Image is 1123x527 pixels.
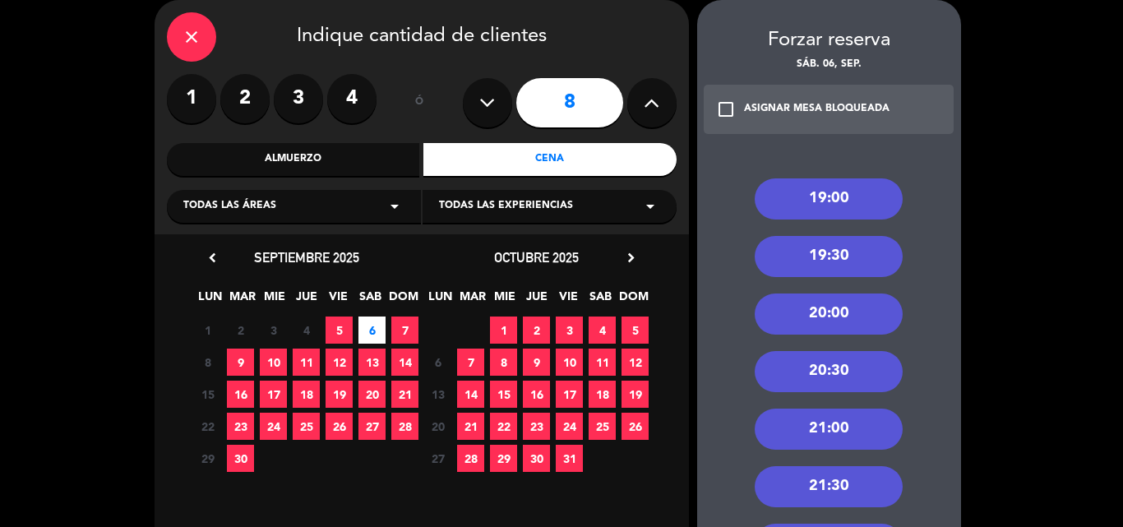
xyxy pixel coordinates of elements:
span: 27 [358,413,386,440]
span: 16 [523,381,550,408]
i: arrow_drop_down [385,196,404,216]
span: 17 [556,381,583,408]
span: JUE [523,287,550,314]
span: 7 [391,317,418,344]
span: MIE [491,287,518,314]
span: 14 [457,381,484,408]
span: 31 [556,445,583,472]
span: 8 [490,349,517,376]
span: 4 [589,317,616,344]
span: 18 [293,381,320,408]
div: 21:00 [755,409,903,450]
span: 25 [293,413,320,440]
span: 10 [556,349,583,376]
span: 17 [260,381,287,408]
div: 19:00 [755,178,903,220]
span: 29 [194,445,221,472]
span: 3 [556,317,583,344]
i: close [182,27,201,47]
span: 6 [424,349,451,376]
span: 3 [260,317,287,344]
i: arrow_drop_down [640,196,660,216]
span: 7 [457,349,484,376]
span: VIE [555,287,582,314]
span: 30 [523,445,550,472]
span: LUN [196,287,224,314]
span: 20 [358,381,386,408]
label: 3 [274,74,323,123]
span: 9 [523,349,550,376]
div: 20:00 [755,294,903,335]
span: 9 [227,349,254,376]
span: 14 [391,349,418,376]
span: 28 [457,445,484,472]
span: 30 [227,445,254,472]
span: Todas las áreas [183,198,276,215]
span: 19 [622,381,649,408]
span: MAR [459,287,486,314]
span: 29 [490,445,517,472]
div: ó [393,74,446,132]
span: 1 [490,317,517,344]
div: 20:30 [755,351,903,392]
span: 10 [260,349,287,376]
span: MIE [261,287,288,314]
div: 21:30 [755,466,903,507]
div: 19:30 [755,236,903,277]
span: 21 [391,381,418,408]
span: 25 [589,413,616,440]
span: octubre 2025 [494,249,579,266]
i: chevron_right [622,249,640,266]
span: 19 [326,381,353,408]
span: 2 [523,317,550,344]
span: 28 [391,413,418,440]
span: 27 [424,445,451,472]
span: 26 [326,413,353,440]
span: 23 [227,413,254,440]
span: SAB [587,287,614,314]
span: septiembre 2025 [254,249,359,266]
span: 13 [358,349,386,376]
div: ASIGNAR MESA BLOQUEADA [744,101,890,118]
span: 8 [194,349,221,376]
span: 24 [260,413,287,440]
i: check_box_outline_blank [716,99,736,119]
label: 2 [220,74,270,123]
span: 12 [622,349,649,376]
span: JUE [293,287,320,314]
span: 13 [424,381,451,408]
label: 1 [167,74,216,123]
span: 11 [293,349,320,376]
span: 15 [194,381,221,408]
span: MAR [229,287,256,314]
span: DOM [389,287,416,314]
span: 18 [589,381,616,408]
span: 5 [326,317,353,344]
div: sáb. 06, sep. [697,57,961,73]
div: Indique cantidad de clientes [167,12,677,62]
span: Todas las experiencias [439,198,573,215]
div: Almuerzo [167,143,420,176]
span: 23 [523,413,550,440]
span: VIE [325,287,352,314]
span: 22 [490,413,517,440]
i: chevron_left [204,249,221,266]
span: 16 [227,381,254,408]
span: 1 [194,317,221,344]
span: 26 [622,413,649,440]
span: 11 [589,349,616,376]
span: 24 [556,413,583,440]
span: 2 [227,317,254,344]
span: 21 [457,413,484,440]
label: 4 [327,74,377,123]
div: Cena [423,143,677,176]
span: DOM [619,287,646,314]
span: LUN [427,287,454,314]
span: 5 [622,317,649,344]
span: SAB [357,287,384,314]
span: 12 [326,349,353,376]
span: 4 [293,317,320,344]
span: 20 [424,413,451,440]
span: 22 [194,413,221,440]
div: Forzar reserva [697,25,961,57]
